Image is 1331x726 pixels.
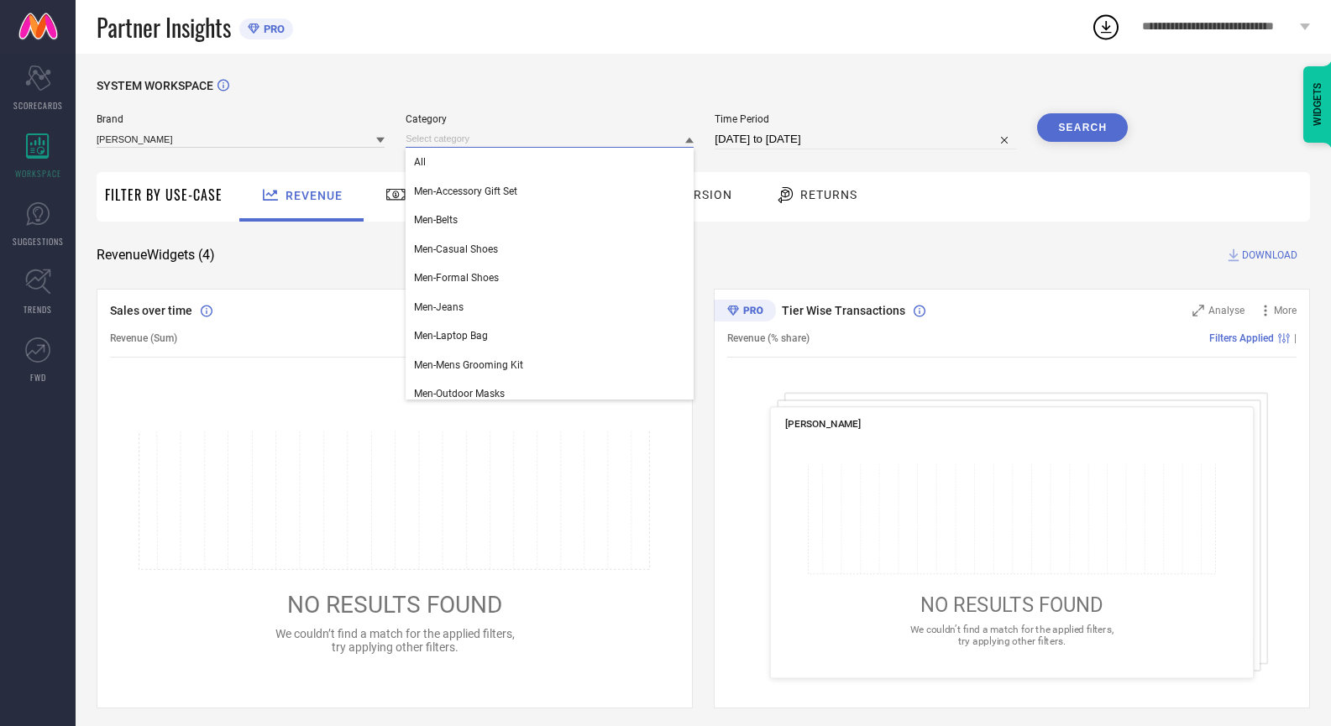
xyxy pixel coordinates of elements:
[259,23,285,35] span: PRO
[714,300,776,325] div: Premium
[910,624,1114,646] span: We couldn’t find a match for the applied filters, try applying other filters.
[406,351,694,379] div: Men-Mens Grooming Kit
[97,113,385,125] span: Brand
[97,79,213,92] span: SYSTEM WORKSPACE
[406,206,694,234] div: Men-Belts
[15,167,61,180] span: WORKSPACE
[414,214,458,226] span: Men-Belts
[1274,305,1297,316] span: More
[414,243,498,255] span: Men-Casual Shoes
[406,235,694,264] div: Men-Casual Shoes
[287,591,502,619] span: NO RESULTS FOUND
[406,321,694,350] div: Men-Laptop Bag
[782,304,905,317] span: Tier Wise Transactions
[406,293,694,321] div: Men-Jeans
[406,113,694,125] span: Category
[1242,247,1297,264] span: DOWNLOAD
[105,185,223,205] span: Filter By Use-Case
[24,303,52,316] span: TRENDS
[286,189,343,202] span: Revenue
[110,332,177,344] span: Revenue (Sum)
[1294,332,1297,344] span: |
[1037,113,1128,142] button: Search
[715,129,1016,149] input: Select time period
[920,593,1103,616] span: NO RESULTS FOUND
[275,627,515,654] span: We couldn’t find a match for the applied filters, try applying other filters.
[414,388,505,400] span: Men-Outdoor Masks
[1209,332,1274,344] span: Filters Applied
[406,379,694,408] div: Men-Outdoor Masks
[414,359,523,371] span: Men-Mens Grooming Kit
[800,188,857,201] span: Returns
[785,418,862,430] span: [PERSON_NAME]
[1091,12,1121,42] div: Open download list
[414,156,426,168] span: All
[1192,305,1204,316] svg: Zoom
[406,130,694,148] input: Select category
[414,301,464,313] span: Men-Jeans
[1208,305,1245,316] span: Analyse
[13,99,63,112] span: SCORECARDS
[406,177,694,206] div: Men-Accessory Gift Set
[13,235,64,248] span: SUGGESTIONS
[414,330,488,342] span: Men-Laptop Bag
[110,304,192,317] span: Sales over time
[414,185,517,197] span: Men-Accessory Gift Set
[30,371,46,384] span: FWD
[406,264,694,292] div: Men-Formal Shoes
[97,10,231,44] span: Partner Insights
[727,332,810,344] span: Revenue (% share)
[414,272,499,284] span: Men-Formal Shoes
[97,247,215,264] span: Revenue Widgets ( 4 )
[715,113,1016,125] span: Time Period
[406,148,694,176] div: All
